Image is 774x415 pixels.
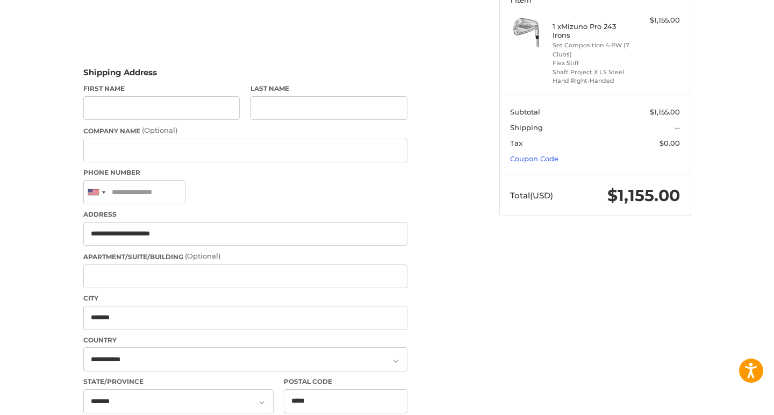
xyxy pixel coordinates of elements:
label: Phone Number [83,168,407,177]
span: Tax [510,139,522,147]
label: First Name [83,84,240,94]
small: (Optional) [185,252,220,260]
label: Address [83,210,407,219]
label: Apartment/Suite/Building [83,251,407,262]
li: Hand Right-Handed [553,76,635,85]
li: Flex Stiff [553,59,635,68]
span: Total (USD) [510,190,553,201]
label: City [83,294,407,303]
label: Country [83,335,407,345]
span: $1,155.00 [650,108,680,116]
a: Coupon Code [510,154,558,163]
span: Shipping [510,123,543,132]
label: Postal Code [284,377,407,387]
label: Last Name [250,84,407,94]
li: Set Composition 4-PW (7 Clubs) [553,41,635,59]
label: Company Name [83,125,407,136]
legend: Shipping Address [83,67,157,84]
small: (Optional) [142,126,177,134]
span: $1,155.00 [607,185,680,205]
span: -- [675,123,680,132]
div: United States: +1 [84,181,109,204]
h4: 1 x Mizuno Pro 243 Irons [553,22,635,40]
label: State/Province [83,377,274,387]
li: Shaft Project X LS Steel [553,68,635,77]
span: Subtotal [510,108,540,116]
span: $0.00 [660,139,680,147]
div: $1,155.00 [637,15,680,26]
